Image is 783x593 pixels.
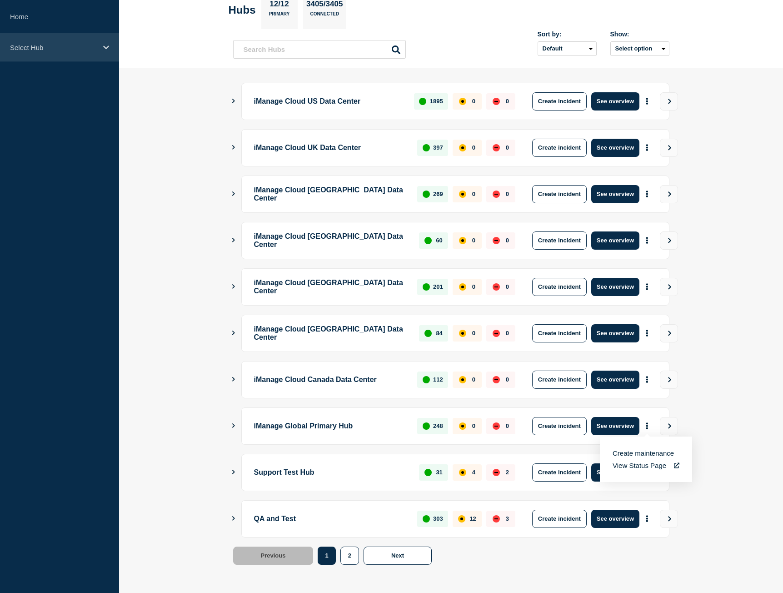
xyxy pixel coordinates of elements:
button: More actions [641,278,653,295]
div: down [493,330,500,337]
button: See overview [591,324,639,342]
p: 3 [506,515,509,522]
div: up [424,330,432,337]
p: 0 [472,376,475,383]
button: Create incident [532,417,587,435]
div: affected [459,144,466,151]
p: 12 [469,515,476,522]
button: More actions [641,93,653,110]
p: 0 [506,144,509,151]
button: Show Connected Hubs [231,422,236,429]
button: Show Connected Hubs [231,376,236,383]
button: Create incident [532,463,587,482]
p: 0 [506,283,509,290]
p: Connected [310,11,339,21]
span: Next [391,552,404,559]
button: See overview [591,278,639,296]
div: up [424,469,432,476]
p: 0 [506,422,509,429]
p: 1895 [430,98,443,105]
p: iManage Global Primary Hub [254,417,407,435]
p: 0 [506,191,509,197]
div: down [493,191,500,198]
button: Create incident [532,139,587,157]
p: iManage Cloud [GEOGRAPHIC_DATA] Data Center [254,278,407,296]
button: 2 [340,547,359,565]
button: Show Connected Hubs [231,515,236,522]
button: More actions [641,510,653,527]
a: View Status Page [613,462,679,469]
div: Show: [610,30,669,38]
button: View [660,92,678,111]
div: down [493,237,500,244]
p: Primary [269,11,290,21]
div: down [493,144,500,151]
div: down [493,376,500,383]
p: 0 [506,98,509,105]
button: View [660,139,678,157]
button: More actions [641,417,653,434]
p: 0 [472,237,475,244]
div: affected [459,191,466,198]
input: Search Hubs [233,40,406,59]
p: iManage Cloud UK Data Center [254,139,407,157]
p: 0 [472,144,475,151]
button: More actions [641,232,653,249]
button: Create incident [532,231,587,250]
button: View [660,185,678,203]
button: View [660,510,678,528]
p: 84 [436,330,442,337]
p: 60 [436,237,442,244]
p: 112 [433,376,443,383]
p: 0 [472,330,475,337]
p: Support Test Hub [254,463,409,482]
select: Sort by [538,41,597,56]
button: Show Connected Hubs [231,98,236,105]
p: 0 [506,330,509,337]
p: 0 [472,98,475,105]
h2: Hubs [229,4,256,16]
div: up [423,515,430,523]
p: iManage Cloud [GEOGRAPHIC_DATA] Data Center [254,324,409,342]
button: 1 [318,547,335,565]
div: down [493,515,500,523]
div: affected [459,330,466,337]
div: down [493,98,500,105]
p: QA and Test [254,510,407,528]
button: See overview [591,463,639,482]
div: up [423,144,430,151]
div: affected [459,469,466,476]
button: Create incident [532,185,587,203]
button: Previous [233,547,314,565]
button: View [660,417,678,435]
button: See overview [591,185,639,203]
div: down [493,283,500,291]
p: Select Hub [10,44,97,51]
div: down [493,469,500,476]
button: More actions [641,371,653,388]
button: Create incident [532,278,587,296]
button: More actions [641,139,653,156]
p: 4 [472,469,475,476]
button: Show Connected Hubs [231,330,236,337]
button: View [660,278,678,296]
p: 303 [433,515,443,522]
button: Show Connected Hubs [231,237,236,244]
button: See overview [591,92,639,111]
button: See overview [591,231,639,250]
div: up [423,191,430,198]
div: up [419,98,426,105]
button: Create incident [532,324,587,342]
button: See overview [591,510,639,528]
button: Create maintenance [613,449,674,457]
button: See overview [591,139,639,157]
p: 0 [472,283,475,290]
div: down [493,422,500,430]
p: 31 [436,469,442,476]
div: affected [459,283,466,291]
div: up [423,422,430,430]
button: Show Connected Hubs [231,191,236,197]
button: View [660,371,678,389]
p: 201 [433,283,443,290]
button: Show Connected Hubs [231,469,236,476]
